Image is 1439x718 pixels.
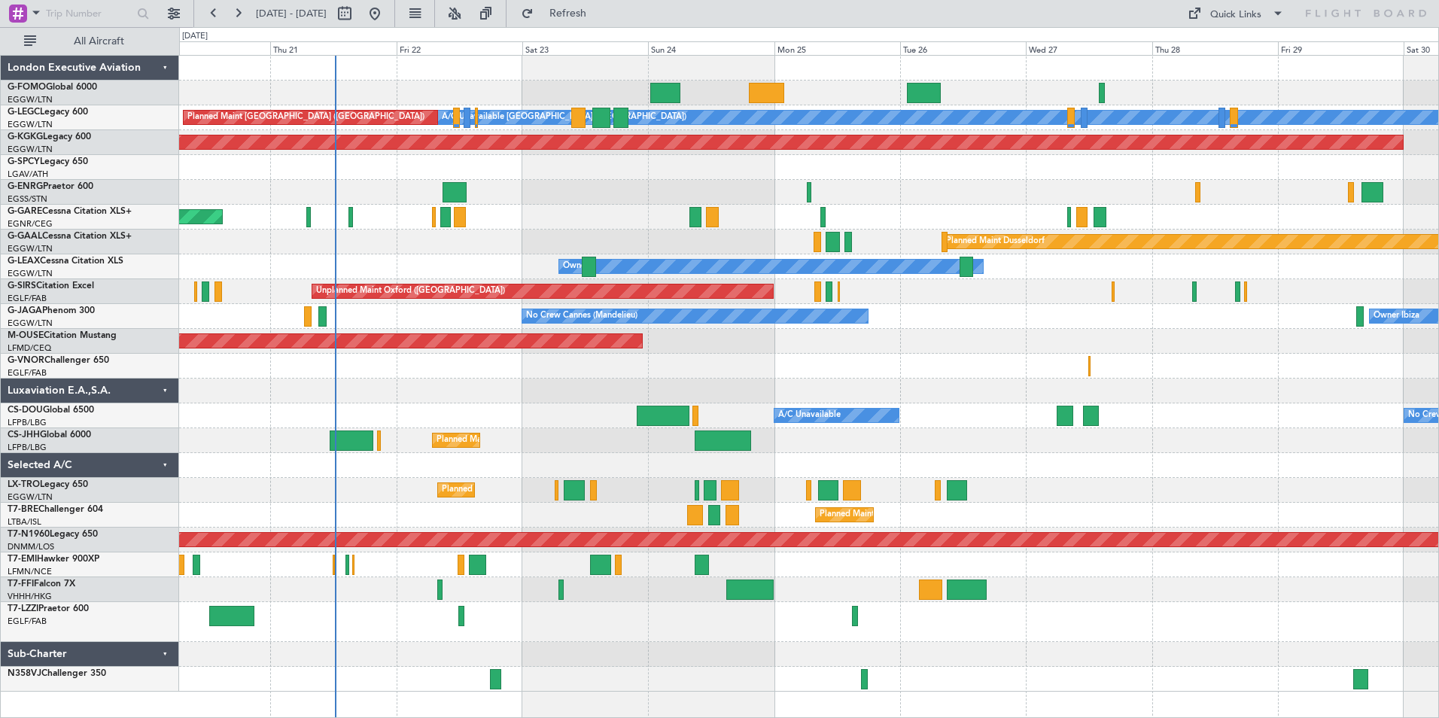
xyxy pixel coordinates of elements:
a: LFMN/NCE [8,566,52,577]
a: G-VNORChallenger 650 [8,356,109,365]
span: G-JAGA [8,306,42,315]
a: T7-LZZIPraetor 600 [8,604,89,613]
div: Mon 25 [774,41,900,55]
a: EGGW/LTN [8,318,53,329]
span: T7-EMI [8,555,37,564]
span: T7-LZZI [8,604,38,613]
span: T7-BRE [8,505,38,514]
span: G-LEGC [8,108,40,117]
div: Planned Maint [GEOGRAPHIC_DATA] ([GEOGRAPHIC_DATA]) [820,504,1057,526]
div: Thu 28 [1152,41,1278,55]
div: Wed 27 [1026,41,1152,55]
div: Owner [563,255,589,278]
div: Sun 24 [648,41,774,55]
a: EGGW/LTN [8,144,53,155]
a: G-LEGCLegacy 600 [8,108,88,117]
div: A/C Unavailable [GEOGRAPHIC_DATA] ([GEOGRAPHIC_DATA]) [442,106,686,129]
a: LX-TROLegacy 650 [8,480,88,489]
span: Refresh [537,8,600,19]
div: Quick Links [1210,8,1261,23]
span: LX-TRO [8,480,40,489]
a: VHHH/HKG [8,591,52,602]
a: T7-N1960Legacy 650 [8,530,98,539]
div: Planned Maint [GEOGRAPHIC_DATA] ([GEOGRAPHIC_DATA]) [437,429,674,452]
a: G-SIRSCitation Excel [8,281,94,291]
a: LTBA/ISL [8,516,41,528]
span: CS-DOU [8,406,43,415]
div: Fri 22 [397,41,522,55]
a: G-LEAXCessna Citation XLS [8,257,123,266]
a: T7-FFIFalcon 7X [8,580,75,589]
a: G-GARECessna Citation XLS+ [8,207,132,216]
a: M-OUSECitation Mustang [8,331,117,340]
div: Owner Ibiza [1374,305,1419,327]
span: N358VJ [8,669,41,678]
span: T7-FFI [8,580,34,589]
div: Sat 23 [522,41,648,55]
span: T7-N1960 [8,530,50,539]
a: DNMM/LOS [8,541,54,552]
a: G-ENRGPraetor 600 [8,182,93,191]
span: G-KGKG [8,132,43,141]
div: No Crew Cannes (Mandelieu) [526,305,637,327]
span: G-SPCY [8,157,40,166]
div: Fri 29 [1278,41,1404,55]
a: EGGW/LTN [8,243,53,254]
div: Planned Maint [GEOGRAPHIC_DATA] ([GEOGRAPHIC_DATA]) [442,479,679,501]
a: G-KGKGLegacy 600 [8,132,91,141]
button: Quick Links [1180,2,1291,26]
div: Planned Maint Dusseldorf [946,230,1045,253]
div: A/C Unavailable [778,404,841,427]
span: CS-JHH [8,430,40,440]
a: LGAV/ATH [8,169,48,180]
div: [DATE] [182,30,208,43]
a: G-SPCYLegacy 650 [8,157,88,166]
span: G-ENRG [8,182,43,191]
a: EGGW/LTN [8,268,53,279]
div: Tue 26 [900,41,1026,55]
div: Wed 20 [145,41,270,55]
div: Planned Maint [GEOGRAPHIC_DATA] ([GEOGRAPHIC_DATA]) [187,106,424,129]
a: T7-BREChallenger 604 [8,505,103,514]
input: Trip Number [46,2,132,25]
a: CS-JHHGlobal 6000 [8,430,91,440]
a: EGGW/LTN [8,491,53,503]
a: EGNR/CEG [8,218,53,230]
div: Unplanned Maint Oxford ([GEOGRAPHIC_DATA]) [316,280,505,303]
span: G-VNOR [8,356,44,365]
span: All Aircraft [39,36,159,47]
a: G-GAALCessna Citation XLS+ [8,232,132,241]
span: G-GAAL [8,232,42,241]
a: LFMD/CEQ [8,342,51,354]
span: G-GARE [8,207,42,216]
a: G-FOMOGlobal 6000 [8,83,97,92]
a: T7-EMIHawker 900XP [8,555,99,564]
a: EGSS/STN [8,193,47,205]
a: EGLF/FAB [8,293,47,304]
a: LFPB/LBG [8,442,47,453]
span: G-FOMO [8,83,46,92]
button: All Aircraft [17,29,163,53]
a: EGLF/FAB [8,616,47,627]
a: N358VJChallenger 350 [8,669,106,678]
a: EGLF/FAB [8,367,47,379]
a: G-JAGAPhenom 300 [8,306,95,315]
a: EGGW/LTN [8,94,53,105]
span: [DATE] - [DATE] [256,7,327,20]
div: Thu 21 [270,41,396,55]
button: Refresh [514,2,604,26]
a: CS-DOUGlobal 6500 [8,406,94,415]
span: G-SIRS [8,281,36,291]
span: G-LEAX [8,257,40,266]
a: LFPB/LBG [8,417,47,428]
span: M-OUSE [8,331,44,340]
a: EGGW/LTN [8,119,53,130]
